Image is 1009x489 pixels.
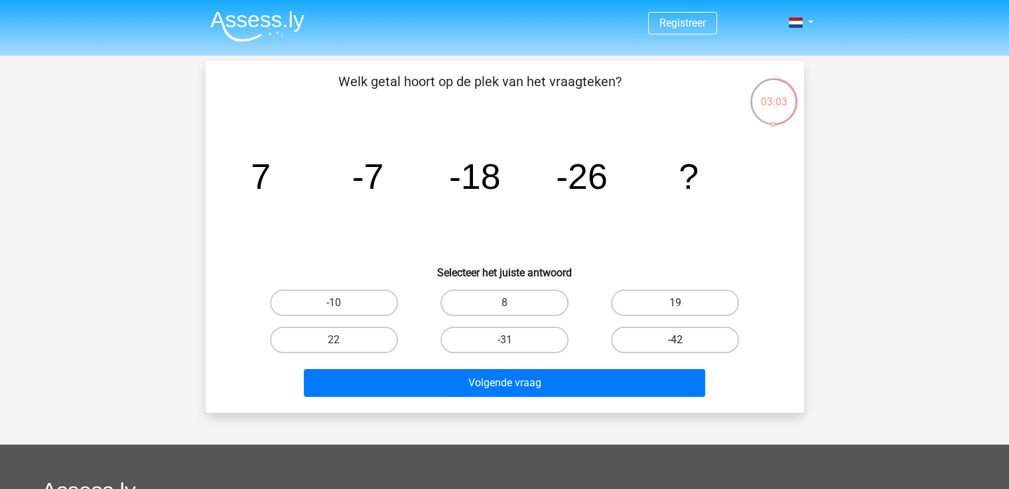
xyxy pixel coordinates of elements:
tspan: ? [679,156,699,196]
label: 22 [270,327,398,353]
tspan: 7 [251,156,271,196]
p: Welk getal hoort op de plek van het vraagteken? [227,72,733,111]
tspan: -26 [556,156,608,196]
div: 03:03 [749,77,799,110]
label: 8 [440,290,569,316]
label: -10 [270,290,398,316]
img: Assessly [210,11,304,42]
tspan: -7 [352,156,383,196]
tspan: -18 [448,156,500,196]
label: -42 [611,327,739,353]
h6: Selecteer het juiste antwoord [227,256,783,279]
label: -31 [440,327,569,353]
button: Volgende vraag [304,369,705,397]
a: Registreer [659,17,706,29]
label: 19 [611,290,739,316]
